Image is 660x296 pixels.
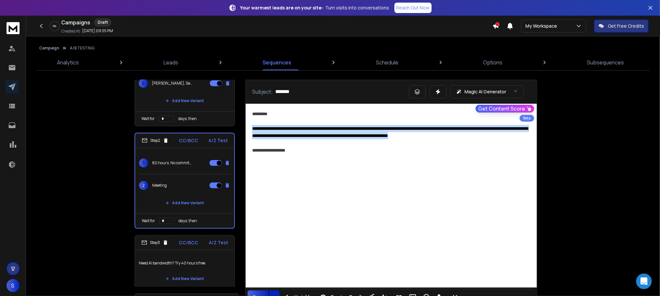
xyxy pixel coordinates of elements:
[179,137,198,144] p: CC/BCC
[479,55,506,70] a: Options
[179,218,197,223] p: days, then
[252,88,273,96] p: Subject:
[135,133,235,229] li: Step2CC/BCCA/Z Test180 hours. No commitment.2MeetingAdd New VariantWait fordays, then
[451,85,524,98] button: Magic AI Generator
[240,5,322,11] strong: Your warmest leads are on your site
[179,239,198,246] p: CC/BCC
[525,23,560,29] p: My Workspace
[57,59,79,66] p: Analytics
[139,181,148,190] span: 2
[395,3,432,13] a: Reach Out Now
[7,22,20,34] img: logo
[160,94,209,107] button: Add New Variant
[160,196,209,209] button: Add New Variant
[61,19,90,26] h1: Campaigns
[7,279,20,292] button: S
[141,116,155,121] p: Wait for
[587,59,624,66] p: Subsequences
[152,160,194,166] p: 80 hours. No commitment.
[263,59,292,66] p: Sequences
[636,274,652,289] div: Open Intercom Messenger
[141,240,168,246] div: Step 3
[152,81,194,86] p: [PERSON_NAME], Say "yes" to connect
[240,5,389,11] p: – Turn visits into conversations
[164,59,178,66] p: Leads
[465,88,506,95] p: Magic AI Generator
[208,137,228,144] p: A/Z Test
[142,138,169,143] div: Step 2
[520,115,534,122] div: Beta
[583,55,628,70] a: Subsequences
[372,55,402,70] a: Schedule
[139,158,148,168] span: 1
[70,46,94,51] p: A/B TESTING
[53,55,83,70] a: Analytics
[94,18,111,27] div: Draft
[139,79,148,88] span: 2
[142,218,155,223] p: Wait for
[160,55,182,70] a: Leads
[594,20,649,33] button: Get Free Credits
[259,55,295,70] a: Sequences
[139,254,231,272] p: Need AI bandwidth? Try 40 hours free
[608,23,644,29] p: Get Free Credits
[152,183,167,188] p: Meeting
[396,5,430,11] p: Reach Out Now
[209,239,228,246] p: A/Z Test
[476,105,534,113] button: Get Content Score
[53,24,57,28] p: 0 %
[61,29,81,34] p: Created At:
[178,116,197,121] p: days, then
[483,59,502,66] p: Options
[82,28,113,34] p: [DATE] 09:55 PM
[39,46,59,51] button: Campaign
[376,59,398,66] p: Schedule
[160,272,209,285] button: Add New Variant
